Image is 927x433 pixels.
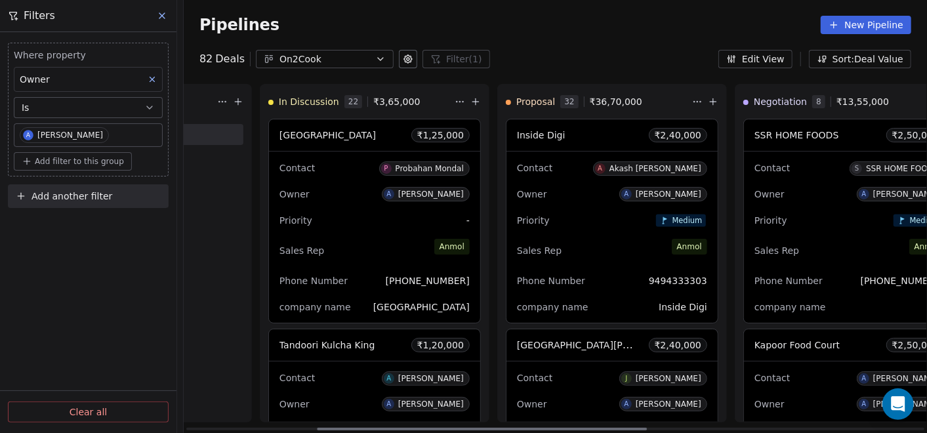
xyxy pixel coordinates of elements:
[396,164,464,173] div: Probahan Mondal
[836,95,889,108] span: ₹ 13,55,000
[812,95,825,108] span: 8
[422,50,490,68] button: Filter(1)
[466,214,470,227] span: -
[754,130,839,140] span: SSR HOME FOODS
[279,52,370,66] div: On2Cook
[386,399,391,409] div: A
[743,85,927,119] div: Negotiation8₹13,55,000
[649,276,707,286] span: 9494333303
[754,95,807,108] span: Negotiation
[517,399,547,409] span: Owner
[609,164,701,173] div: Akash [PERSON_NAME]
[23,130,33,140] span: A
[517,245,562,256] span: Sales Rep
[861,373,866,384] div: A
[517,276,585,286] span: Phone Number
[636,400,701,409] div: [PERSON_NAME]
[516,95,555,108] span: Proposal
[636,190,701,199] div: [PERSON_NAME]
[434,239,470,255] span: Anmol
[754,302,826,312] span: company name
[517,215,550,226] span: Priority
[809,50,911,68] button: Sort: Deal Value
[517,189,547,199] span: Owner
[590,95,642,108] span: ₹ 36,70,000
[506,119,718,323] div: Inside Digi₹2,40,000ContactAAkash [PERSON_NAME]OwnerA[PERSON_NAME]PriorityMediumSales RepAnmolPho...
[398,190,464,199] div: [PERSON_NAME]
[199,16,279,34] span: Pipelines
[517,339,690,351] span: [GEOGRAPHIC_DATA][PERSON_NAME]
[882,388,914,420] div: Open Intercom Messenger
[384,163,388,174] div: P
[625,373,627,384] div: J
[31,190,112,203] span: Add another filter
[279,163,315,173] span: Contact
[279,373,315,383] span: Contact
[659,302,707,312] span: Inside Digi
[386,189,391,199] div: A
[624,189,628,199] div: A
[199,51,245,67] div: 82
[279,276,348,286] span: Phone Number
[386,373,391,384] div: A
[417,129,464,142] span: ₹ 1,25,000
[70,405,107,419] span: Clear all
[855,163,859,174] div: S
[398,400,464,409] div: [PERSON_NAME]
[279,399,310,409] span: Owner
[215,51,245,67] span: Deals
[279,95,339,108] span: In Discussion
[279,215,312,226] span: Priority
[517,302,588,312] span: company name
[718,50,793,68] button: Edit View
[386,276,470,286] span: [PHONE_NUMBER]
[754,373,790,383] span: Contact
[517,373,552,383] span: Contact
[754,276,823,286] span: Phone Number
[754,215,787,226] span: Priority
[655,129,701,142] span: ₹ 2,40,000
[35,156,124,167] span: Add filter to this group
[672,215,702,225] span: Medium
[8,402,169,423] button: Clear all
[517,163,552,173] span: Contact
[560,95,578,108] span: 32
[598,163,602,174] div: A
[373,302,470,312] span: [GEOGRAPHIC_DATA]
[279,245,324,256] span: Sales Rep
[398,374,464,383] div: [PERSON_NAME]
[672,239,707,255] span: Anmol
[37,131,103,140] div: [PERSON_NAME]
[517,130,566,140] span: Inside Digi
[268,85,452,119] div: In Discussion22₹3,65,000
[279,130,376,140] span: [GEOGRAPHIC_DATA]
[754,245,799,256] span: Sales Rep
[861,399,866,409] div: A
[754,399,785,409] span: Owner
[24,8,55,24] span: Filters
[655,339,701,352] span: ₹ 2,40,000
[861,189,866,199] div: A
[373,95,420,108] span: ₹ 3,65,000
[821,16,911,34] button: New Pipeline
[506,85,690,119] div: Proposal32₹36,70,000
[22,101,29,114] span: Is
[14,97,163,118] button: Is
[279,302,351,312] span: company name
[20,74,50,85] span: Owner
[279,340,375,350] span: Tandoori Kulcha King
[14,49,163,62] span: Where property
[754,163,790,173] span: Contact
[754,189,785,199] span: Owner
[268,119,481,323] div: [GEOGRAPHIC_DATA]₹1,25,000ContactPProbahan MondalOwnerA[PERSON_NAME]Priority-Sales RepAnmolPhone ...
[417,339,464,352] span: ₹ 1,20,000
[344,95,362,108] span: 22
[636,374,701,383] div: [PERSON_NAME]
[624,399,628,409] div: A
[279,189,310,199] span: Owner
[754,340,840,350] span: Kapoor Food Court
